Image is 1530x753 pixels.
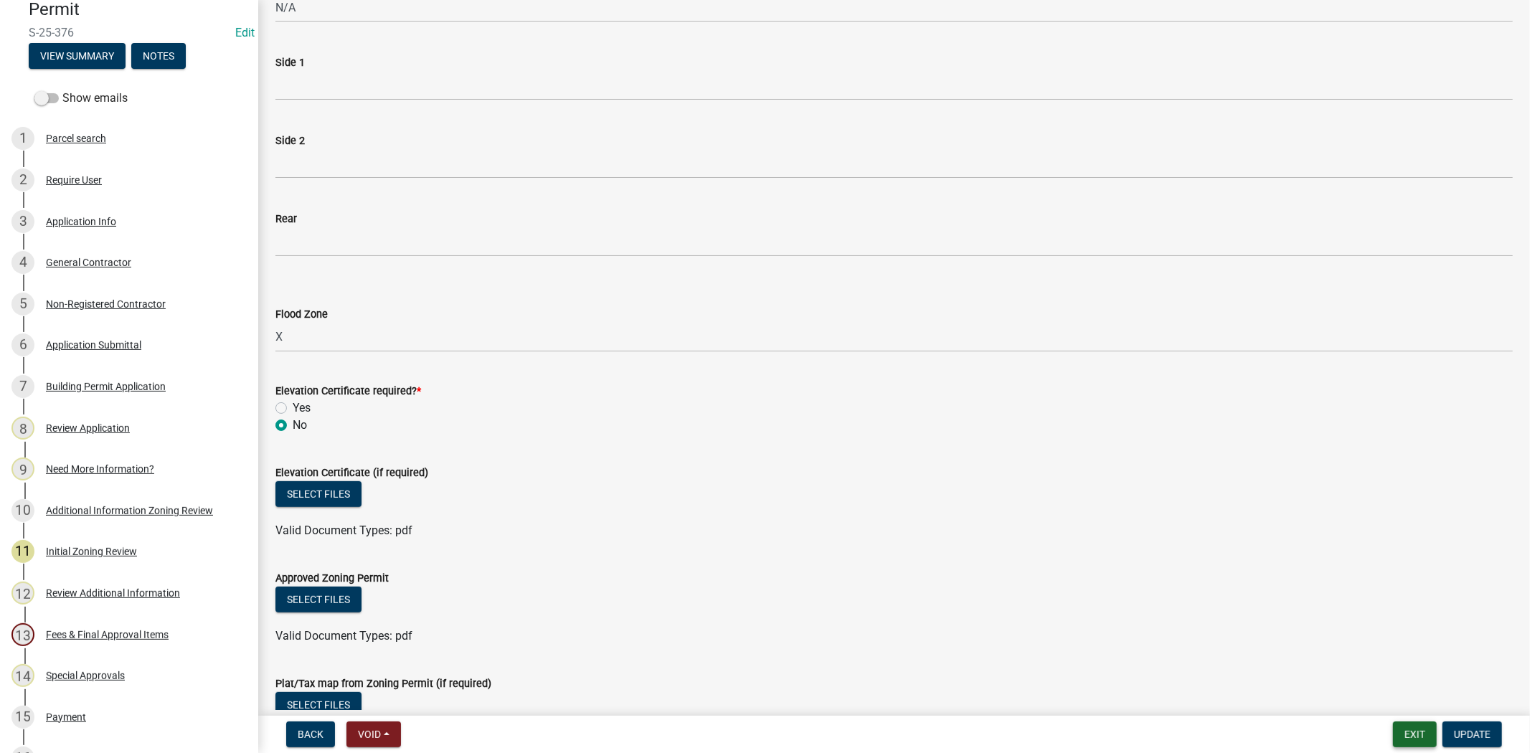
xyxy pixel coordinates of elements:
div: 15 [11,706,34,729]
button: Void [346,721,401,747]
label: Show emails [34,90,128,107]
div: Application Submittal [46,340,141,350]
wm-modal-confirm: Edit Application Number [235,26,255,39]
label: Side 1 [275,58,305,68]
label: Side 2 [275,136,305,146]
label: Elevation Certificate required? [275,387,421,397]
label: Flood Zone [275,310,328,320]
div: Payment [46,712,86,722]
div: General Contractor [46,257,131,267]
div: Additional Information Zoning Review [46,506,213,516]
div: 5 [11,293,34,316]
div: 1 [11,127,34,150]
label: No [293,417,307,434]
span: Valid Document Types: pdf [275,629,412,643]
button: Exit [1393,721,1437,747]
div: Special Approvals [46,671,125,681]
div: Parcel search [46,133,106,143]
label: Approved Zoning Permit [275,574,389,584]
div: Non-Registered Contractor [46,299,166,309]
button: Back [286,721,335,747]
label: Plat/Tax map from Zoning Permit (if required) [275,679,491,689]
div: Need More Information? [46,464,154,474]
a: Edit [235,26,255,39]
button: View Summary [29,43,126,69]
span: S-25-376 [29,26,230,39]
button: Update [1442,721,1502,747]
div: Initial Zoning Review [46,546,137,557]
div: Application Info [46,217,116,227]
div: 10 [11,499,34,522]
div: 14 [11,664,34,687]
div: Review Additional Information [46,588,180,598]
span: Update [1454,729,1491,740]
wm-modal-confirm: Notes [131,51,186,62]
div: 8 [11,417,34,440]
button: Notes [131,43,186,69]
div: 13 [11,623,34,646]
button: Select files [275,481,362,507]
span: Back [298,729,324,740]
div: 9 [11,458,34,480]
wm-modal-confirm: Summary [29,51,126,62]
span: Valid Document Types: pdf [275,524,412,537]
span: Void [358,729,381,740]
div: Fees & Final Approval Items [46,630,169,640]
div: Review Application [46,423,130,433]
div: 3 [11,210,34,233]
button: Select files [275,587,362,612]
div: Require User [46,175,102,185]
div: 12 [11,582,34,605]
label: Rear [275,214,297,224]
div: Building Permit Application [46,382,166,392]
label: Yes [293,399,311,417]
div: 7 [11,375,34,398]
button: Select files [275,692,362,718]
div: 11 [11,540,34,563]
div: 2 [11,169,34,191]
label: Elevation Certificate (if required) [275,468,428,478]
div: 4 [11,251,34,274]
div: 6 [11,333,34,356]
